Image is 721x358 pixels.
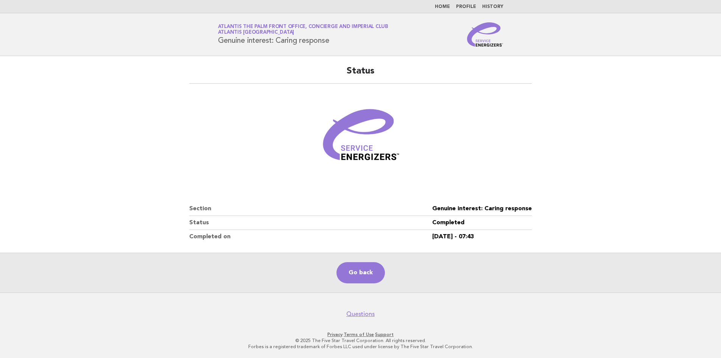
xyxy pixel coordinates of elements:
img: Service Energizers [467,22,503,47]
h2: Status [189,65,532,84]
dt: Section [189,202,432,216]
a: Terms of Use [344,332,374,337]
h1: Genuine interest: Caring response [218,25,388,44]
a: Privacy [327,332,343,337]
a: Support [375,332,394,337]
a: Atlantis The Palm Front Office, Concierge and Imperial ClubAtlantis [GEOGRAPHIC_DATA] [218,24,388,35]
span: Atlantis [GEOGRAPHIC_DATA] [218,30,294,35]
dd: Completed [432,216,532,230]
a: Profile [456,5,476,9]
p: © 2025 The Five Star Travel Corporation. All rights reserved. [129,338,592,344]
dt: Status [189,216,432,230]
a: Go back [336,262,385,283]
img: Verified [315,93,406,184]
p: · · [129,331,592,338]
dt: Completed on [189,230,432,244]
a: History [482,5,503,9]
dd: Genuine interest: Caring response [432,202,532,216]
a: Questions [346,310,375,318]
a: Home [435,5,450,9]
dd: [DATE] - 07:43 [432,230,532,244]
p: Forbes is a registered trademark of Forbes LLC used under license by The Five Star Travel Corpora... [129,344,592,350]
